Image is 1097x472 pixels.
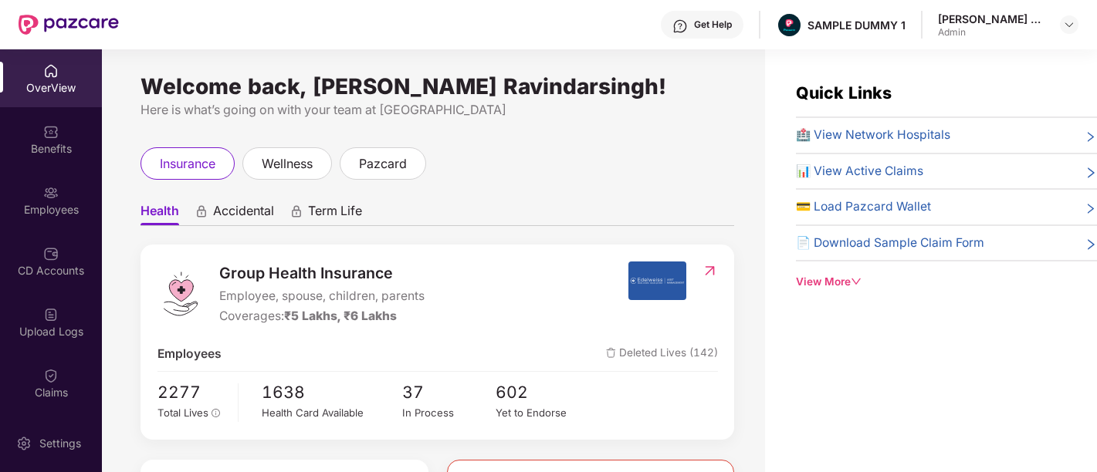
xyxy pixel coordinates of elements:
div: [PERSON_NAME] Ravindarsingh [938,12,1046,26]
img: insurerIcon [628,261,686,300]
span: Term Life [308,203,362,225]
div: View More [796,274,1097,290]
img: deleteIcon [606,348,616,358]
img: svg+xml;base64,PHN2ZyBpZD0iVXBsb2FkX0xvZ3MiIGRhdGEtbmFtZT0iVXBsb2FkIExvZ3MiIHhtbG5zPSJodHRwOi8vd3... [43,307,59,322]
span: right [1085,129,1097,145]
span: 2277 [157,379,228,405]
span: right [1085,165,1097,181]
img: svg+xml;base64,PHN2ZyBpZD0iQ2xhaW0iIHhtbG5zPSJodHRwOi8vd3d3LnczLm9yZy8yMDAwL3N2ZyIgd2lkdGg9IjIwIi... [43,368,59,383]
span: 📊 View Active Claims [796,162,923,181]
span: Deleted Lives (142) [606,345,718,364]
img: svg+xml;base64,PHN2ZyBpZD0iQ0RfQWNjb3VudHMiIGRhdGEtbmFtZT0iQ0QgQWNjb3VudHMiIHhtbG5zPSJodHRwOi8vd3... [43,246,59,261]
img: svg+xml;base64,PHN2ZyBpZD0iRW1wbG95ZWVzIiB4bWxucz0iaHR0cDovL3d3dy53My5vcmcvMjAwMC9zdmciIHdpZHRoPS... [43,185,59,201]
div: In Process [402,405,496,421]
span: Health [141,203,179,225]
img: svg+xml;base64,PHN2ZyBpZD0iQmVuZWZpdHMiIHhtbG5zPSJodHRwOi8vd3d3LnczLm9yZy8yMDAwL3N2ZyIgd2lkdGg9Ij... [43,124,59,140]
img: svg+xml;base64,PHN2ZyBpZD0iRHJvcGRvd24tMzJ4MzIiIHhtbG5zPSJodHRwOi8vd3d3LnczLm9yZy8yMDAwL3N2ZyIgd2... [1063,19,1075,31]
div: Here is what’s going on with your team at [GEOGRAPHIC_DATA] [141,100,734,120]
span: Employee, spouse, children, parents [219,287,425,306]
span: Total Lives [157,406,208,419]
span: Employees [157,345,222,364]
span: 💳 Load Pazcard Wallet [796,197,931,217]
img: New Pazcare Logo [19,15,119,35]
span: right [1085,237,1097,253]
div: animation [289,204,303,218]
div: Coverages: [219,307,425,326]
div: Health Card Available [262,405,402,421]
span: ₹5 Lakhs, ₹6 Lakhs [284,308,397,323]
span: 📄 Download Sample Claim Form [796,234,984,253]
span: Group Health Insurance [219,261,425,285]
span: 602 [496,379,589,405]
img: svg+xml;base64,PHN2ZyBpZD0iSG9tZSIgeG1sbnM9Imh0dHA6Ly93d3cudzMub3JnLzIwMDAvc3ZnIiB3aWR0aD0iMjAiIG... [43,63,59,79]
div: Settings [35,436,86,451]
span: pazcard [359,154,407,174]
div: Yet to Endorse [496,405,589,421]
img: svg+xml;base64,PHN2ZyBpZD0iU2V0dGluZy0yMHgyMCIgeG1sbnM9Imh0dHA6Ly93d3cudzMub3JnLzIwMDAvc3ZnIiB3aW... [16,436,32,451]
span: 1638 [262,379,402,405]
span: wellness [262,154,313,174]
span: down [851,276,862,287]
span: info-circle [212,409,221,418]
div: Welcome back, [PERSON_NAME] Ravindarsingh! [141,80,734,93]
img: svg+xml;base64,PHN2ZyBpZD0iSGVscC0zMngzMiIgeG1sbnM9Imh0dHA6Ly93d3cudzMub3JnLzIwMDAvc3ZnIiB3aWR0aD... [672,19,688,34]
span: insurance [160,154,215,174]
img: Pazcare_Alternative_logo-01-01.png [778,14,801,36]
div: animation [195,204,208,218]
span: Accidental [213,203,274,225]
span: 🏥 View Network Hospitals [796,126,950,145]
div: Get Help [694,19,732,31]
div: Admin [938,26,1046,39]
div: SAMPLE DUMMY 1 [808,18,906,32]
span: right [1085,201,1097,217]
span: Quick Links [796,83,892,103]
img: RedirectIcon [702,263,718,278]
span: 37 [402,379,496,405]
img: logo [157,271,204,317]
